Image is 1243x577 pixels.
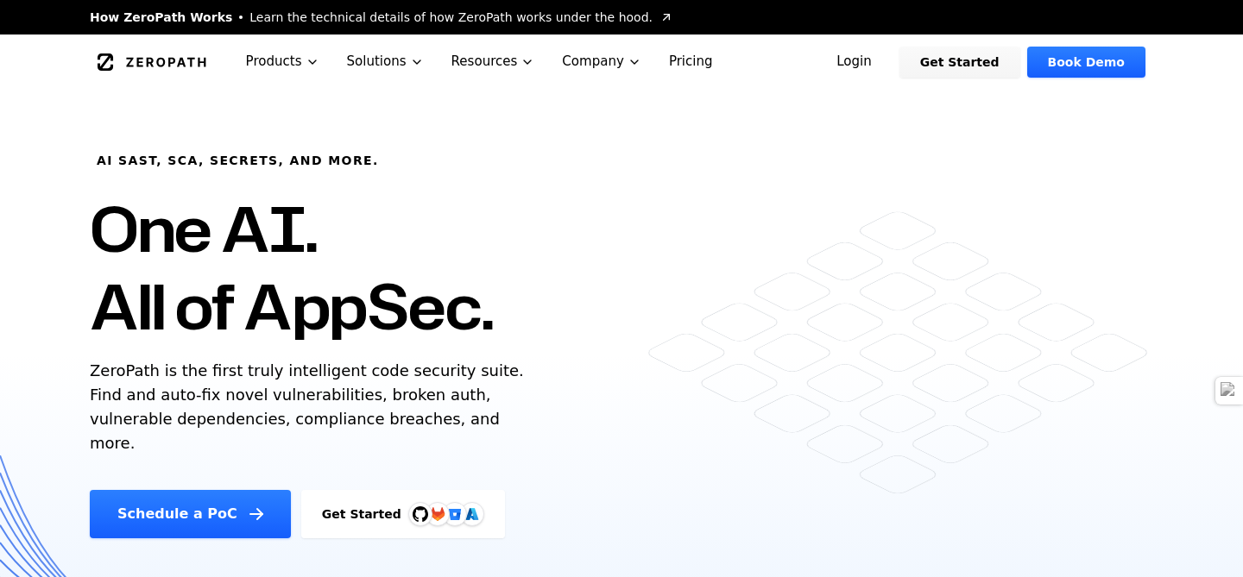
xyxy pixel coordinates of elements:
[445,505,464,524] svg: Bitbucket
[90,490,291,538] a: Schedule a PoC
[232,34,333,89] button: Products
[420,497,455,531] img: GitLab
[90,359,532,455] p: ZeroPath is the first truly intelligent code security suite. Find and auto-fix novel vulnerabilit...
[90,190,493,345] h1: One AI. All of AppSec.
[1027,47,1145,78] a: Book Demo
[465,507,479,521] img: Azure
[899,47,1020,78] a: Get Started
[413,506,428,522] img: GitHub
[90,9,673,26] a: How ZeroPath WorksLearn the technical details of how ZeroPath works under the hood.
[438,34,549,89] button: Resources
[249,9,653,26] span: Learn the technical details of how ZeroPath works under the hood.
[655,34,727,89] a: Pricing
[301,490,505,538] a: Get StartedGitHubGitLabAzure
[97,152,379,169] h6: AI SAST, SCA, Secrets, and more.
[548,34,655,89] button: Company
[69,34,1174,89] nav: Global
[90,9,232,26] span: How ZeroPath Works
[333,34,438,89] button: Solutions
[816,47,893,78] a: Login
